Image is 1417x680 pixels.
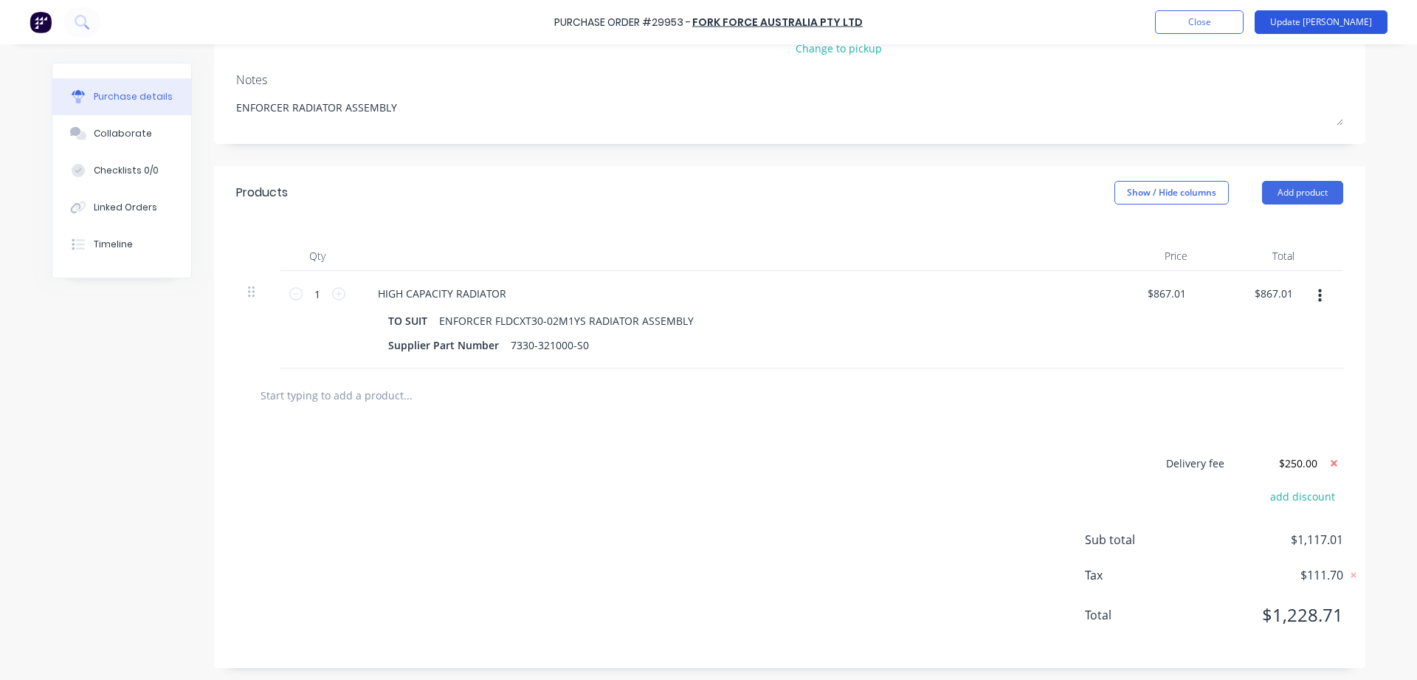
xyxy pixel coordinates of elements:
button: Collaborate [52,115,191,152]
input: Start typing to add a product... [260,380,555,410]
button: Checklists 0/0 [52,152,191,189]
div: Notes [236,71,1343,89]
div: TO SUIT [382,310,433,332]
div: Purchase Order #29953 - [554,15,691,30]
button: Purchase details [52,78,191,115]
div: 7330-321000-S0 [505,334,595,356]
a: FORK FORCE AUSTRALIA PTY LTD [692,15,863,30]
img: Factory [30,11,52,33]
div: Products [236,184,288,202]
div: Supplier Part Number [382,334,505,356]
div: Change to pickup [796,41,931,56]
div: HIGH CAPACITY RADIATOR [366,283,518,304]
div: Qty [280,241,354,271]
div: Purchase details [94,90,173,103]
div: Total [1199,241,1306,271]
button: Close [1155,10,1244,34]
button: add discount [1261,487,1343,506]
span: $1,228.71 [1196,602,1343,628]
div: Timeline [94,238,133,251]
span: $111.70 [1196,566,1343,584]
button: Add product [1262,181,1343,205]
div: ENFORCER FLDCXT30-02M1YS RADIATOR ASSEMBLY [433,310,700,332]
div: Collaborate [94,127,152,140]
span: Sub total [1085,531,1196,549]
button: Linked Orders [52,189,191,226]
textarea: ENFORCER RADIATOR ASSEMBLY [236,92,1343,126]
div: Linked Orders [94,201,157,214]
span: Total [1085,606,1196,624]
div: Delivery fee [1166,456,1224,471]
div: Price [1092,241,1199,271]
button: Update [PERSON_NAME] [1255,10,1387,34]
button: Timeline [52,226,191,263]
span: $1,117.01 [1196,531,1343,549]
input: $0 [1236,452,1325,474]
button: Show / Hide columns [1114,181,1229,205]
div: Checklists 0/0 [94,164,159,177]
span: Tax [1085,566,1196,584]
